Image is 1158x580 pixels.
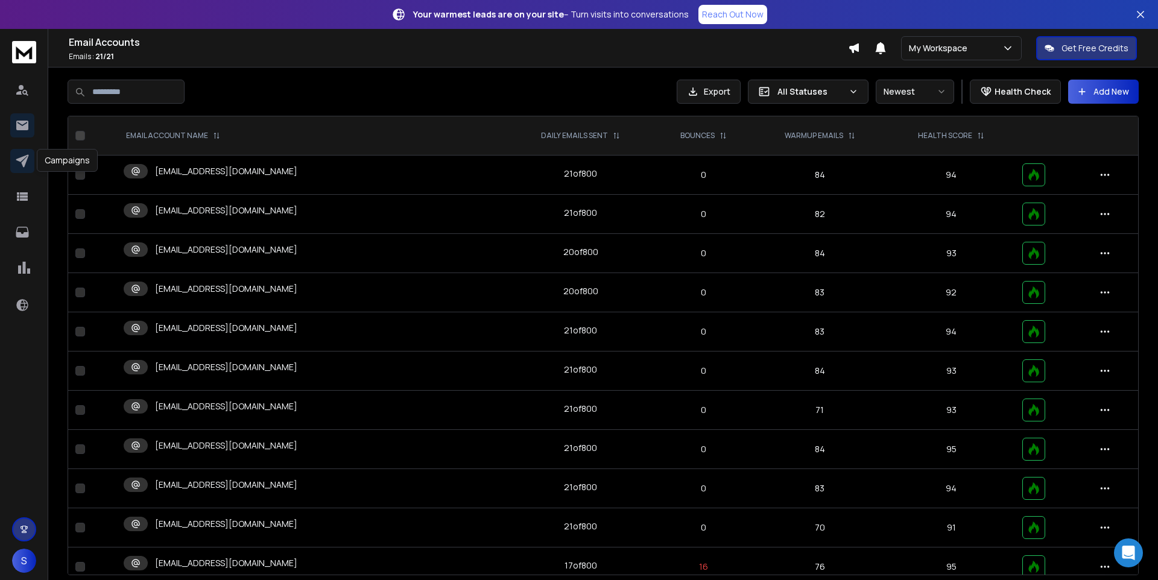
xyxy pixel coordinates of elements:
[970,80,1061,104] button: Health Check
[662,326,745,338] p: 0
[413,8,689,20] p: – Turn visits into conversations
[564,403,597,415] div: 21 of 800
[753,195,887,234] td: 82
[541,131,608,140] p: DAILY EMAILS SENT
[785,131,843,140] p: WARMUP EMAILS
[564,364,597,376] div: 21 of 800
[887,469,1015,508] td: 94
[12,549,36,573] button: S
[155,165,297,177] p: [EMAIL_ADDRESS][DOMAIN_NAME]
[887,351,1015,391] td: 93
[1114,538,1143,567] div: Open Intercom Messenger
[69,52,848,61] p: Emails :
[887,234,1015,273] td: 93
[753,469,887,508] td: 83
[662,247,745,259] p: 0
[662,482,745,494] p: 0
[126,131,220,140] div: EMAIL ACCOUNT NAME
[753,273,887,312] td: 83
[95,51,114,61] span: 21 / 21
[995,86,1051,98] p: Health Check
[1036,36,1137,60] button: Get Free Credits
[662,522,745,534] p: 0
[887,273,1015,312] td: 92
[69,35,848,49] h1: Email Accounts
[753,351,887,391] td: 84
[155,283,297,295] p: [EMAIL_ADDRESS][DOMAIN_NAME]
[753,312,887,351] td: 83
[909,42,972,54] p: My Workspace
[155,518,297,530] p: [EMAIL_ADDRESS][DOMAIN_NAME]
[155,557,297,569] p: [EMAIL_ADDRESS][DOMAIN_NAME]
[753,508,887,547] td: 70
[662,404,745,416] p: 0
[662,169,745,181] p: 0
[563,246,598,258] div: 20 of 800
[155,244,297,256] p: [EMAIL_ADDRESS][DOMAIN_NAME]
[155,440,297,452] p: [EMAIL_ADDRESS][DOMAIN_NAME]
[564,324,597,336] div: 21 of 800
[662,286,745,298] p: 0
[564,442,597,454] div: 21 of 800
[753,430,887,469] td: 84
[662,208,745,220] p: 0
[662,443,745,455] p: 0
[155,322,297,334] p: [EMAIL_ADDRESS][DOMAIN_NAME]
[662,365,745,377] p: 0
[753,156,887,195] td: 84
[698,5,767,24] a: Reach Out Now
[702,8,764,20] p: Reach Out Now
[155,361,297,373] p: [EMAIL_ADDRESS][DOMAIN_NAME]
[155,479,297,491] p: [EMAIL_ADDRESS][DOMAIN_NAME]
[564,481,597,493] div: 21 of 800
[564,168,597,180] div: 21 of 800
[677,80,741,104] button: Export
[413,8,564,20] strong: Your warmest leads are on your site
[565,560,597,572] div: 17 of 800
[155,204,297,216] p: [EMAIL_ADDRESS][DOMAIN_NAME]
[1061,42,1128,54] p: Get Free Credits
[12,41,36,63] img: logo
[887,312,1015,351] td: 94
[887,508,1015,547] td: 91
[1068,80,1139,104] button: Add New
[753,234,887,273] td: 84
[564,207,597,219] div: 21 of 800
[37,149,98,172] div: Campaigns
[887,195,1015,234] td: 94
[876,80,954,104] button: Newest
[887,156,1015,195] td: 94
[777,86,844,98] p: All Statuses
[680,131,715,140] p: BOUNCES
[887,430,1015,469] td: 95
[753,391,887,430] td: 71
[918,131,972,140] p: HEALTH SCORE
[662,561,745,573] p: 16
[564,520,597,532] div: 21 of 800
[155,400,297,412] p: [EMAIL_ADDRESS][DOMAIN_NAME]
[887,391,1015,430] td: 93
[563,285,598,297] div: 20 of 800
